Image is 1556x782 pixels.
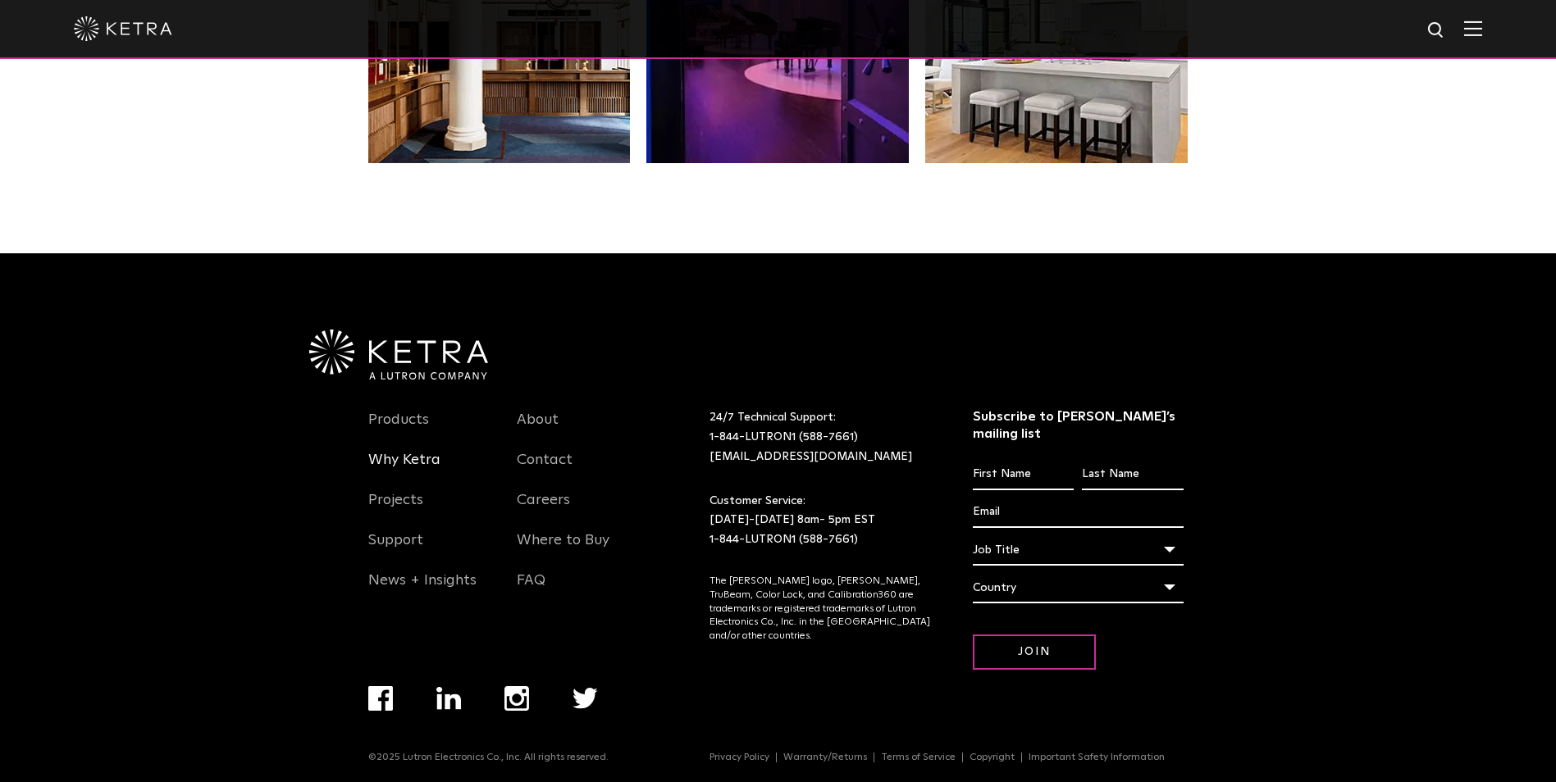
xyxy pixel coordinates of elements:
[368,408,493,609] div: Navigation Menu
[973,534,1184,566] div: Job Title
[368,752,609,763] p: ©2025 Lutron Electronics Co., Inc. All rights reserved.
[973,572,1184,603] div: Country
[368,686,641,752] div: Navigation Menu
[517,531,609,569] a: Where to Buy
[517,408,641,609] div: Navigation Menu
[710,431,858,443] a: 1-844-LUTRON1 (588-7661)
[703,752,777,762] a: Privacy Policy
[309,330,488,380] img: Ketra-aLutronCo_White_RGB
[1022,752,1171,762] a: Important Safety Information
[517,491,570,529] a: Careers
[504,686,529,711] img: instagram
[368,451,440,489] a: Why Ketra
[74,16,172,41] img: ketra-logo-2019-white
[973,459,1074,490] input: First Name
[573,688,598,709] img: twitter
[517,571,545,609] a: FAQ
[710,451,912,462] a: [EMAIL_ADDRESS][DOMAIN_NAME]
[973,408,1184,443] h3: Subscribe to [PERSON_NAME]’s mailing list
[368,411,429,448] a: Products
[710,752,1188,763] div: Navigation Menu
[963,752,1022,762] a: Copyright
[710,534,858,545] a: 1-844-LUTRON1 (588-7661)
[874,752,963,762] a: Terms of Service
[710,575,932,643] p: The [PERSON_NAME] logo, [PERSON_NAME], TruBeam, Color Lock, and Calibration360 are trademarks or ...
[973,497,1184,528] input: Email
[368,531,423,569] a: Support
[368,571,477,609] a: News + Insights
[368,491,423,529] a: Projects
[1464,20,1482,36] img: Hamburger%20Nav.svg
[368,686,393,711] img: facebook
[517,411,559,448] a: About
[710,408,932,466] p: 24/7 Technical Support:
[517,451,573,489] a: Contact
[436,687,462,710] img: linkedin
[1082,459,1183,490] input: Last Name
[710,492,932,550] p: Customer Service: [DATE]-[DATE] 8am- 5pm EST
[777,752,874,762] a: Warranty/Returns
[1426,20,1447,41] img: search icon
[973,634,1096,670] input: Join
